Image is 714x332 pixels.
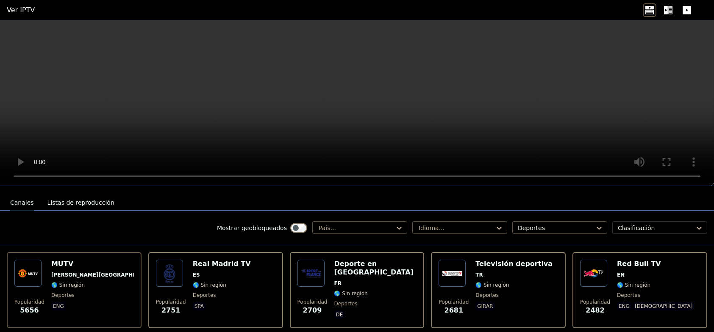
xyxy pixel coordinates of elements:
font: Canales [10,199,34,206]
font: Red Bull TV [617,260,661,268]
img: Deporte en Francia [297,260,325,287]
font: deportes [193,292,216,298]
img: Televisión deportiva [439,260,466,287]
font: 2482 [586,306,605,314]
font: [DEMOGRAPHIC_DATA] [635,303,692,309]
font: [PERSON_NAME][GEOGRAPHIC_DATA] [51,272,158,278]
font: 🌎 Sin región [193,282,226,288]
font: Popularidad [156,299,186,305]
font: Televisión deportiva [475,260,553,268]
font: Real Madrid TV [193,260,251,268]
font: Popularidad [297,299,328,305]
img: Red Bull TV [580,260,607,287]
font: deportes [334,301,358,307]
font: Popularidad [14,299,44,305]
font: 5656 [20,306,39,314]
font: MUTV [51,260,73,268]
font: 🌎 Sin región [617,282,650,288]
font: 🌎 Sin región [51,282,85,288]
font: eng [619,303,630,309]
font: 2681 [445,306,464,314]
button: Listas de reproducción [47,195,114,211]
font: FR [334,280,342,286]
font: TR [475,272,483,278]
font: 2751 [161,306,181,314]
img: Real Madrid TV [156,260,183,287]
font: 2709 [303,306,322,314]
font: eng [53,303,64,309]
font: deportes [475,292,499,298]
font: ES [193,272,200,278]
a: Ver IPTV [7,5,35,15]
button: Canales [10,195,34,211]
font: deportes [617,292,640,298]
font: Deporte en [GEOGRAPHIC_DATA] [334,260,414,276]
font: 🌎 Sin región [475,282,509,288]
font: Ver IPTV [7,6,35,14]
font: 🌎 Sin región [334,291,368,296]
font: EN [617,272,625,278]
img: MUTV [14,260,42,287]
font: girar [477,303,493,309]
font: deportes [51,292,75,298]
font: de [336,312,343,318]
font: Mostrar geobloqueados [217,225,287,231]
font: spa [194,303,204,309]
font: Listas de reproducción [47,199,114,206]
font: Popularidad [439,299,469,305]
font: Popularidad [580,299,610,305]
